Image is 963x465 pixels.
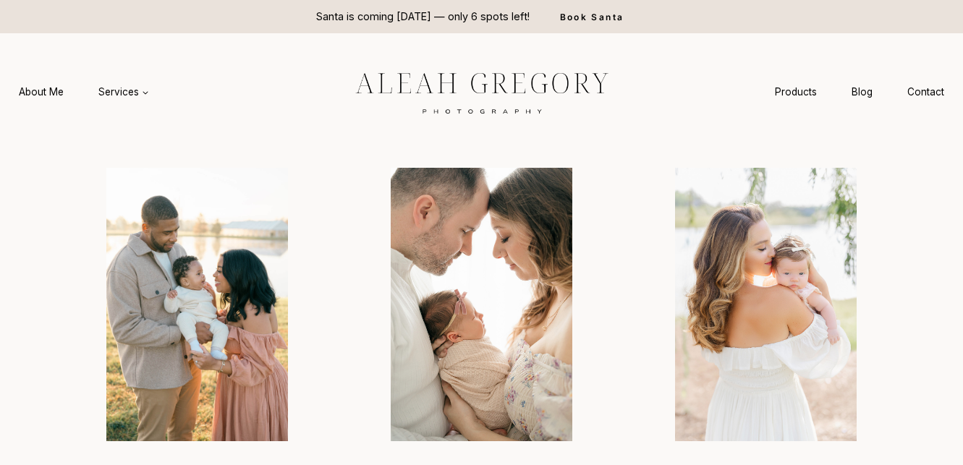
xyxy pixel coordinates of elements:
a: Contact [890,79,962,106]
img: aleah gregory logo [319,61,645,122]
img: Family enjoying a sunny day by the lake. [61,168,334,440]
nav: Secondary [758,79,962,106]
a: Blog [834,79,890,106]
span: Services [98,85,149,99]
p: Santa is coming [DATE] — only 6 spots left! [316,9,530,25]
nav: Primary [1,79,166,106]
img: mom holding baby on shoulder looking back at the camera outdoors in Carmel, Indiana [629,168,902,440]
a: About Me [1,79,81,106]
img: Parents holding their baby lovingly by Indianapolis newborn photographer [345,168,618,440]
div: Photo Gallery Carousel [55,168,909,440]
a: Services [81,79,166,106]
a: Products [758,79,834,106]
